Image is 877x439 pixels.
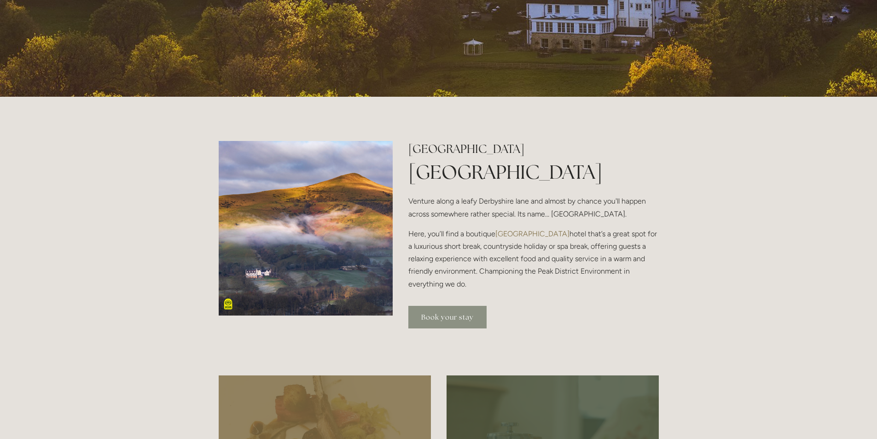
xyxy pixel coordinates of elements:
[495,229,569,238] a: [GEOGRAPHIC_DATA]
[408,141,658,157] h2: [GEOGRAPHIC_DATA]
[408,158,658,186] h1: [GEOGRAPHIC_DATA]
[408,195,658,220] p: Venture along a leafy Derbyshire lane and almost by chance you'll happen across somewhere rather ...
[408,228,658,290] p: Here, you’ll find a boutique hotel that’s a great spot for a luxurious short break, countryside h...
[408,306,487,328] a: Book your stay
